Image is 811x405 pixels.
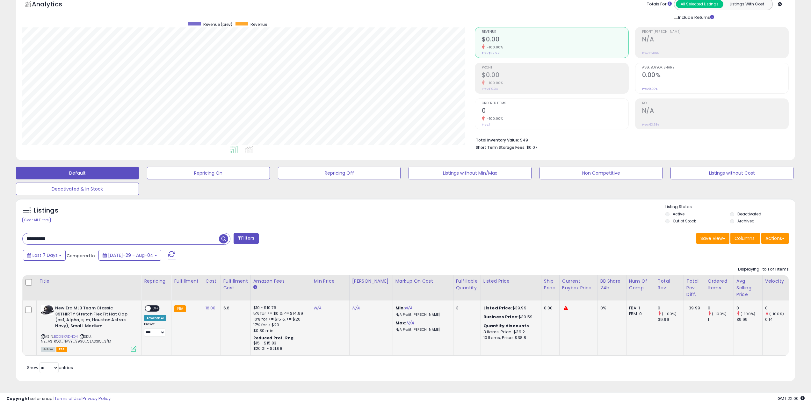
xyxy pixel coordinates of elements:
button: [DATE]-29 - Aug-04 [98,250,161,261]
b: Reduced Prof. Rng. [253,335,295,341]
div: 0.14 [765,317,791,322]
a: N/A [314,305,322,311]
span: ROI [642,102,788,105]
small: (-100%) [662,311,677,316]
span: [DATE]-29 - Aug-04 [108,252,153,258]
small: Prev: 1 [482,123,490,127]
span: Revenue [482,30,628,34]
small: Prev: 63.63% [642,123,659,127]
div: : [483,323,536,329]
div: 5% for >= $0 & <= $14.99 [253,311,306,316]
span: All listings currently available for purchase on Amazon [41,347,55,352]
small: FBA [174,305,186,312]
div: Ship Price [544,278,557,291]
div: Include Returns [669,13,722,21]
h2: N/A [642,36,788,44]
div: Clear All Filters [22,217,51,223]
span: Last 7 Days [33,252,58,258]
small: (-100%) [741,311,755,316]
button: Columns [730,233,760,244]
b: Listed Price: [483,305,512,311]
img: 517WSKdI2uL._SL40_.jpg [41,305,54,315]
div: BB Share 24h. [600,278,624,291]
label: Active [673,211,684,217]
button: Last 7 Days [23,250,66,261]
div: 10 Items, Price: $38.8 [483,335,536,341]
span: 2025-08-12 22:00 GMT [778,395,805,401]
p: N/A Profit [PERSON_NAME] [395,313,448,317]
div: 0.00 [544,305,554,311]
div: Total Rev. Diff. [686,278,702,298]
button: Repricing Off [278,167,401,179]
span: Revenue (prev) [203,22,232,27]
span: Compared to: [67,253,96,259]
div: Velocity [765,278,788,285]
button: Actions [761,233,789,244]
div: Num of Comp. [629,278,652,291]
button: Listings without Cost [670,167,793,179]
button: Filters [234,233,258,244]
div: 17% for > $20 [253,322,306,328]
small: Prev: 0.00% [642,87,657,91]
div: 39.99 [658,317,684,322]
div: $39.59 [483,314,536,320]
div: Preset: [144,322,166,336]
span: Show: entries [27,365,73,371]
div: 0 [658,305,684,311]
span: Avg. Buybox Share [642,66,788,69]
h2: $0.00 [482,36,628,44]
b: Business Price: [483,314,518,320]
div: 39.99 [736,317,762,322]
div: Total Rev. [658,278,681,291]
div: Displaying 1 to 1 of 1 items [738,266,789,272]
div: Fulfillment Cost [223,278,248,291]
div: 0% [600,305,621,311]
b: Quantity discounts [483,323,529,329]
strong: Copyright [6,395,30,401]
button: Deactivated & In Stock [16,183,139,195]
div: seller snap | | [6,396,111,402]
small: Amazon Fees. [253,285,257,290]
a: N/A [352,305,360,311]
div: Cost [206,278,218,285]
span: Profit [PERSON_NAME] [642,30,788,34]
span: Profit [482,66,628,69]
a: 16.00 [206,305,216,311]
div: -39.99 [686,305,700,311]
div: FBA: 1 [629,305,650,311]
div: Min Price [314,278,347,285]
h2: $0.00 [482,71,628,80]
div: Title [39,278,139,285]
span: $0.07 [526,144,537,150]
a: Privacy Policy [83,395,111,401]
div: Ordered Items [708,278,731,291]
div: $0.30 min [253,328,306,334]
small: -100.00% [485,81,503,85]
div: FBM: 0 [629,311,650,317]
div: $15 - $15.83 [253,341,306,346]
b: Total Inventory Value: [476,137,519,143]
button: Non Competitive [539,167,663,179]
span: Revenue [250,22,267,27]
div: [PERSON_NAME] [352,278,390,285]
div: 1 [708,317,734,322]
li: $49 [476,136,784,143]
a: N/A [405,305,412,311]
div: Listed Price [483,278,539,285]
button: Repricing On [147,167,270,179]
small: (-100%) [712,311,727,316]
a: Terms of Use [54,395,82,401]
button: Default [16,167,139,179]
span: FBA [56,347,67,352]
a: B0D8XRDNQ4 [54,334,78,339]
span: Ordered Items [482,102,628,105]
div: Totals For [647,1,672,7]
div: 10% for >= $15 & <= $20 [253,316,306,322]
div: $10 - $10.76 [253,305,306,311]
div: 3 [456,305,476,311]
b: New Era MLB Team Classic 39THIRTY Stretch Flex Fit Hat Cap (as1, Alpha, s, m, Houston Astros Navy... [55,305,133,330]
div: Amazon Fees [253,278,308,285]
h2: 0 [482,107,628,116]
small: Prev: $39.99 [482,51,500,55]
div: 0 [765,305,791,311]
